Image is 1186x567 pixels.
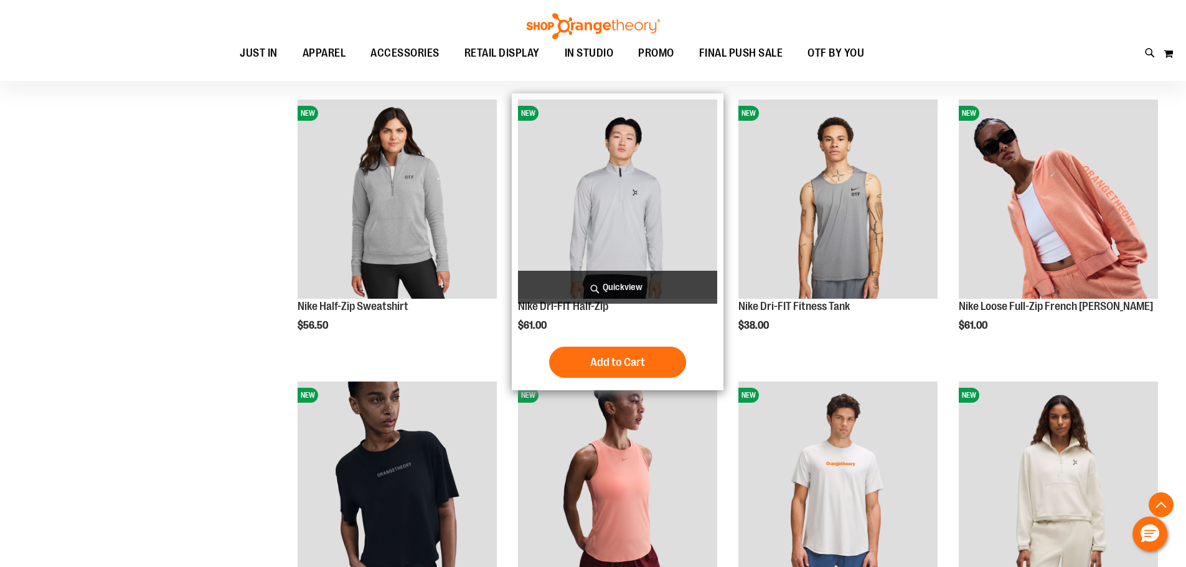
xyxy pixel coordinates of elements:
span: NEW [738,106,759,121]
span: Add to Cart [590,355,645,369]
span: NEW [518,106,539,121]
span: $56.50 [298,320,330,331]
a: Nike Half-Zip SweatshirtNEW [298,100,497,301]
span: NEW [959,388,979,403]
div: product [732,93,944,363]
img: Shop Orangetheory [525,13,662,39]
a: Nike Half-Zip Sweatshirt [298,300,408,312]
span: IN STUDIO [565,39,614,67]
span: $38.00 [738,320,771,331]
a: IN STUDIO [552,39,626,68]
span: JUST IN [240,39,278,67]
button: Hello, have a question? Let’s chat. [1132,517,1167,551]
a: PROMO [626,39,687,68]
span: NEW [518,388,539,403]
span: ACCESSORIES [370,39,440,67]
a: Nike Dri-FIT Half-Zip [518,300,608,312]
span: OTF BY YOU [807,39,864,67]
span: $61.00 [518,320,548,331]
a: Nike Dri-FIT Fitness TankNEW [738,100,938,301]
img: Nike Half-Zip Sweatshirt [298,100,497,299]
a: FINAL PUSH SALE [687,39,796,68]
span: NEW [298,388,318,403]
span: APPAREL [303,39,346,67]
a: RETAIL DISPLAY [452,39,552,68]
span: $61.00 [959,320,989,331]
button: Add to Cart [549,347,686,378]
div: product [953,93,1164,363]
a: JUST IN [227,39,290,67]
img: Nike Loose Full-Zip French Terry Hoodie [959,100,1158,299]
span: RETAIL DISPLAY [464,39,540,67]
span: PROMO [638,39,674,67]
a: OTF BY YOU [795,39,877,68]
a: Nike Dri-FIT Half-ZipNEW [518,100,717,301]
img: Nike Dri-FIT Half-Zip [518,100,717,299]
span: NEW [298,106,318,121]
a: APPAREL [290,39,359,68]
span: NEW [738,388,759,403]
a: Nike Dri-FIT Fitness Tank [738,300,850,312]
a: ACCESSORIES [358,39,452,68]
a: Quickview [518,271,717,304]
div: product [291,93,503,363]
div: product [512,93,723,391]
a: Nike Loose Full-Zip French [PERSON_NAME] [959,300,1153,312]
img: Nike Dri-FIT Fitness Tank [738,100,938,299]
span: NEW [959,106,979,121]
a: Nike Loose Full-Zip French Terry HoodieNEW [959,100,1158,301]
span: FINAL PUSH SALE [699,39,783,67]
button: Back To Top [1149,492,1174,517]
